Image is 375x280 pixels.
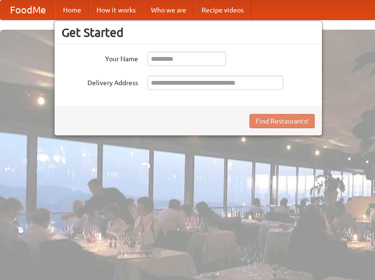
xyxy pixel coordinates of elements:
[62,52,138,64] label: Your Name
[55,0,89,20] a: Home
[62,76,138,88] label: Delivery Address
[249,114,315,128] button: Find Restaurants!
[89,0,143,20] a: How it works
[0,0,55,20] a: FoodMe
[62,25,315,40] h3: Get Started
[194,0,251,20] a: Recipe videos
[143,0,194,20] a: Who we are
